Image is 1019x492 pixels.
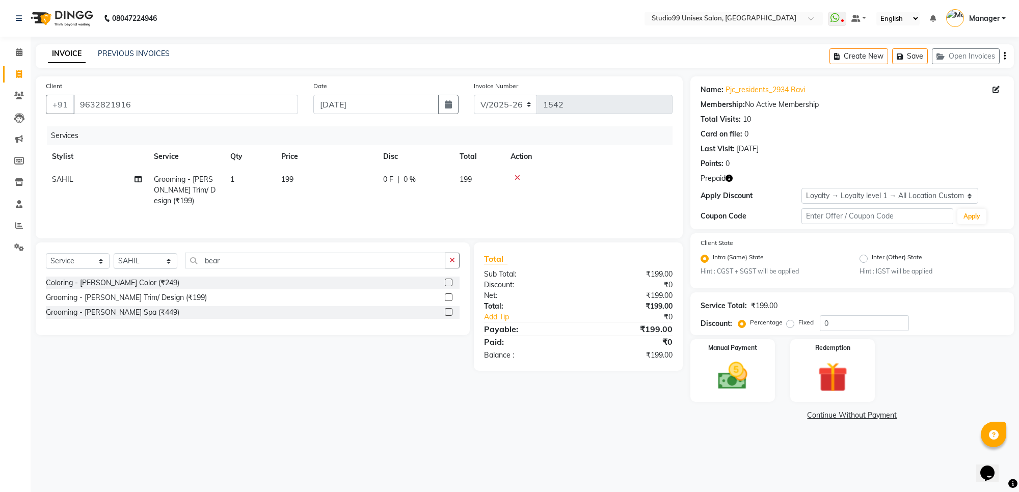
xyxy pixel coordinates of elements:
[751,300,777,311] div: ₹199.00
[726,158,730,169] div: 0
[504,145,673,168] th: Action
[713,253,764,265] label: Intra (Same) State
[946,9,964,27] img: Manager
[460,175,472,184] span: 199
[701,85,723,95] div: Name:
[892,48,928,64] button: Save
[230,175,234,184] span: 1
[701,318,732,329] div: Discount:
[750,318,783,327] label: Percentage
[26,4,96,33] img: logo
[801,208,953,224] input: Enter Offer / Coupon Code
[476,336,578,348] div: Paid:
[46,278,179,288] div: Coloring - [PERSON_NAME] Color (₹249)
[701,238,733,248] label: Client State
[476,301,578,312] div: Total:
[701,114,741,125] div: Total Visits:
[98,49,170,58] a: PREVIOUS INVOICES
[932,48,1000,64] button: Open Invoices
[829,48,888,64] button: Create New
[476,290,578,301] div: Net:
[476,312,596,322] a: Add Tip
[275,145,377,168] th: Price
[46,145,148,168] th: Stylist
[578,336,680,348] div: ₹0
[701,99,1004,110] div: No Active Membership
[578,280,680,290] div: ₹0
[474,81,518,91] label: Invoice Number
[701,300,747,311] div: Service Total:
[404,174,416,185] span: 0 %
[969,13,1000,24] span: Manager
[809,359,857,395] img: _gift.svg
[701,158,723,169] div: Points:
[476,280,578,290] div: Discount:
[48,45,86,63] a: INVOICE
[709,359,757,393] img: _cash.svg
[578,301,680,312] div: ₹199.00
[224,145,275,168] th: Qty
[47,126,680,145] div: Services
[313,81,327,91] label: Date
[708,343,757,352] label: Manual Payment
[46,292,207,303] div: Grooming - [PERSON_NAME] Trim/ Design (₹199)
[815,343,850,352] label: Redemption
[383,174,393,185] span: 0 F
[52,175,73,184] span: SAHIL
[726,85,805,95] a: Pjc_residents_2934 Ravi
[578,350,680,361] div: ₹199.00
[798,318,814,327] label: Fixed
[281,175,293,184] span: 199
[476,350,578,361] div: Balance :
[976,451,1009,482] iframe: chat widget
[744,129,748,140] div: 0
[476,323,578,335] div: Payable:
[701,99,745,110] div: Membership:
[595,312,680,322] div: ₹0
[112,4,157,33] b: 08047224946
[701,267,844,276] small: Hint : CGST + SGST will be applied
[73,95,298,114] input: Search by Name/Mobile/Email/Code
[701,190,801,201] div: Apply Discount
[453,145,504,168] th: Total
[484,254,507,264] span: Total
[154,175,216,205] span: Grooming - [PERSON_NAME] Trim/ Design (₹199)
[578,323,680,335] div: ₹199.00
[737,144,759,154] div: [DATE]
[148,145,224,168] th: Service
[46,307,179,318] div: Grooming - [PERSON_NAME] Spa (₹449)
[185,253,445,268] input: Search or Scan
[872,253,922,265] label: Inter (Other) State
[397,174,399,185] span: |
[701,129,742,140] div: Card on file:
[578,269,680,280] div: ₹199.00
[860,267,1003,276] small: Hint : IGST will be applied
[377,145,453,168] th: Disc
[701,144,735,154] div: Last Visit:
[692,410,1012,421] a: Continue Without Payment
[46,81,62,91] label: Client
[957,209,986,224] button: Apply
[46,95,74,114] button: +91
[701,173,726,184] span: Prepaid
[476,269,578,280] div: Sub Total:
[578,290,680,301] div: ₹199.00
[701,211,801,222] div: Coupon Code
[743,114,751,125] div: 10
